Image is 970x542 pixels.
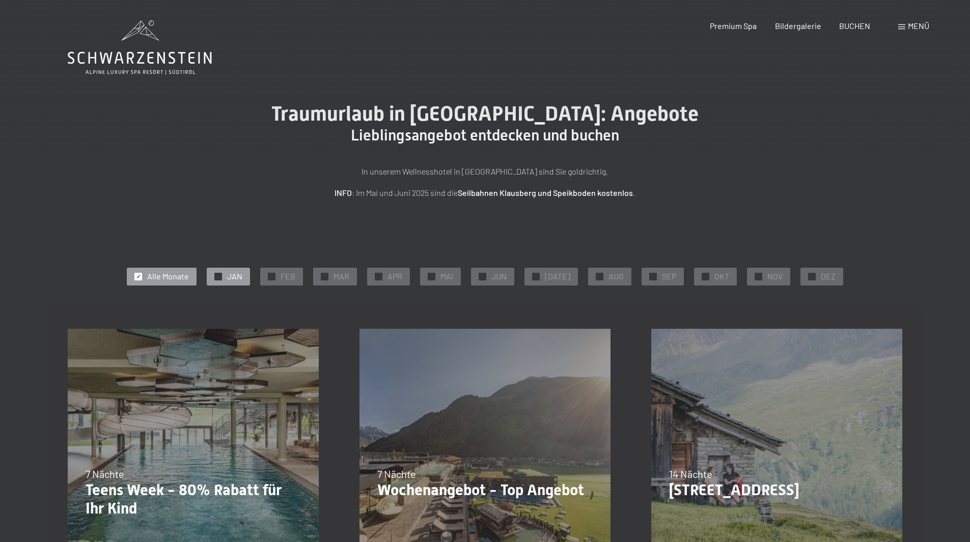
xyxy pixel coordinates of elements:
span: APR [387,271,402,282]
span: ✓ [323,273,327,280]
span: DEZ [821,271,836,282]
p: [STREET_ADDRESS] [669,481,884,499]
span: FEB [281,271,295,282]
span: OKT [714,271,729,282]
a: BUCHEN [839,21,870,31]
span: SEP [662,271,676,282]
span: 7 Nächte [86,468,124,480]
span: ✓ [757,273,761,280]
span: ✓ [136,273,141,280]
strong: INFO [335,188,352,197]
span: 14 Nächte [669,468,712,480]
span: ✓ [377,273,381,280]
span: ✓ [430,273,434,280]
span: Lieblingsangebot entdecken und buchen [351,126,619,144]
span: JUN [491,271,507,282]
span: ✓ [704,273,708,280]
strong: Seilbahnen Klausberg und Speikboden kostenlos [458,188,633,197]
span: Alle Monate [147,271,189,282]
span: 7 Nächte [377,468,416,480]
a: Bildergalerie [775,21,821,31]
span: ✓ [216,273,220,280]
p: Teens Week - 80% Rabatt für Ihr Kind [86,481,301,518]
span: JAN [227,271,242,282]
span: ✓ [270,273,274,280]
span: MAR [334,271,349,282]
span: Traumurlaub in [GEOGRAPHIC_DATA]: Angebote [271,102,699,126]
span: ✓ [651,273,655,280]
a: Premium Spa [710,21,757,31]
span: Menü [908,21,929,31]
span: ✓ [810,273,814,280]
span: [DATE] [545,271,570,282]
p: Wochenangebot - Top Angebot [377,481,593,499]
span: ✓ [534,273,538,280]
p: In unserem Wellnesshotel in [GEOGRAPHIC_DATA] sind Sie goldrichtig. [231,165,740,178]
span: MAI [440,271,453,282]
span: NOV [767,271,783,282]
p: : Im Mai und Juni 2025 sind die . [231,186,740,199]
span: AUG [608,271,624,282]
span: ✓ [481,273,485,280]
span: ✓ [598,273,602,280]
